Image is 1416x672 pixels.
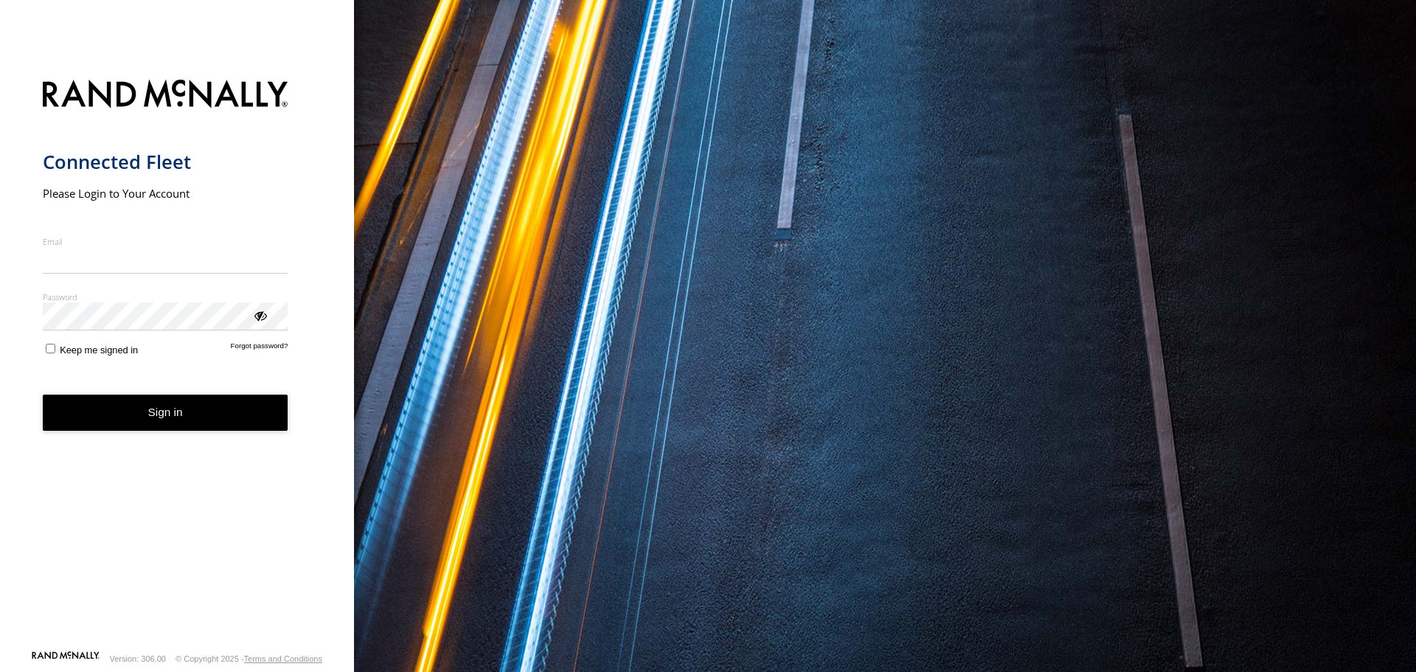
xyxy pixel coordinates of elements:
button: Sign in [43,395,288,431]
div: Version: 306.00 [110,654,166,663]
span: Keep me signed in [60,344,138,356]
h1: Connected Fleet [43,150,288,174]
form: main [43,71,312,650]
input: Keep me signed in [46,344,55,353]
div: ViewPassword [252,308,267,322]
a: Forgot password? [231,342,288,356]
img: Rand McNally [43,77,288,114]
h2: Please Login to Your Account [43,186,288,201]
a: Visit our Website [32,651,100,666]
label: Password [43,291,288,302]
div: © Copyright 2025 - [176,654,322,663]
label: Email [43,236,288,247]
a: Terms and Conditions [244,654,322,663]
